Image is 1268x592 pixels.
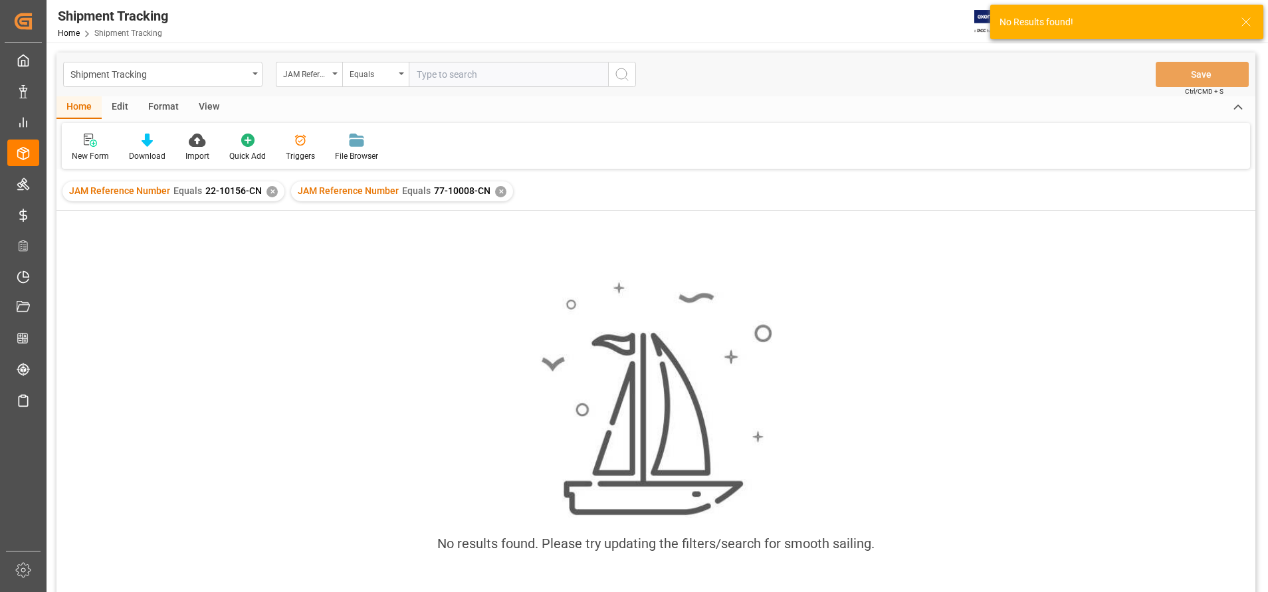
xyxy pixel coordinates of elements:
[286,150,315,162] div: Triggers
[138,96,189,119] div: Format
[608,62,636,87] button: search button
[409,62,608,87] input: Type to search
[1000,15,1228,29] div: No Results found!
[205,185,262,196] span: 22-10156-CN
[185,150,209,162] div: Import
[72,150,109,162] div: New Form
[540,280,772,517] img: smooth_sailing.jpeg
[350,65,395,80] div: Equals
[342,62,409,87] button: open menu
[276,62,342,87] button: open menu
[129,150,165,162] div: Download
[189,96,229,119] div: View
[63,62,263,87] button: open menu
[283,65,328,80] div: JAM Reference Number
[434,185,490,196] span: 77-10008-CN
[173,185,202,196] span: Equals
[1185,86,1223,96] span: Ctrl/CMD + S
[58,29,80,38] a: Home
[266,186,278,197] div: ✕
[102,96,138,119] div: Edit
[69,185,170,196] span: JAM Reference Number
[70,65,248,82] div: Shipment Tracking
[298,185,399,196] span: JAM Reference Number
[495,186,506,197] div: ✕
[974,10,1020,33] img: Exertis%20JAM%20-%20Email%20Logo.jpg_1722504956.jpg
[437,534,875,553] div: No results found. Please try updating the filters/search for smooth sailing.
[58,6,168,26] div: Shipment Tracking
[402,185,431,196] span: Equals
[335,150,378,162] div: File Browser
[56,96,102,119] div: Home
[229,150,266,162] div: Quick Add
[1156,62,1249,87] button: Save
